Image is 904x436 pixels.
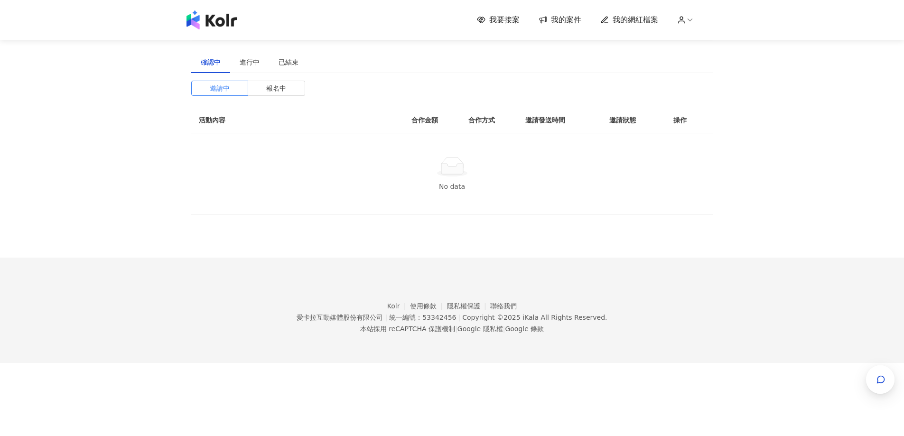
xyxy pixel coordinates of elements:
th: 合作金額 [404,107,461,133]
span: 我的網紅檔案 [613,15,658,25]
span: | [458,314,460,321]
th: 邀請發送時間 [518,107,602,133]
span: 邀請中 [210,81,230,95]
a: Google 條款 [505,325,544,333]
span: | [455,325,457,333]
a: 我要接案 [477,15,520,25]
th: 活動內容 [191,107,381,133]
img: logo [186,10,237,29]
a: Kolr [387,302,410,310]
a: 使用條款 [410,302,447,310]
a: 聯絡我們 [490,302,517,310]
div: 確認中 [201,57,221,67]
th: 邀請狀態 [602,107,665,133]
th: 合作方式 [461,107,518,133]
div: 進行中 [240,57,260,67]
div: Copyright © 2025 All Rights Reserved. [462,314,607,321]
div: 愛卡拉互動媒體股份有限公司 [297,314,383,321]
a: 隱私權保護 [447,302,491,310]
a: 我的網紅檔案 [600,15,658,25]
a: Google 隱私權 [457,325,503,333]
span: 報名中 [266,81,286,95]
a: iKala [522,314,539,321]
a: 我的案件 [539,15,581,25]
th: 操作 [666,107,713,133]
span: 我的案件 [551,15,581,25]
span: | [503,325,505,333]
div: No data [203,181,702,192]
span: 我要接案 [489,15,520,25]
span: | [385,314,387,321]
span: 本站採用 reCAPTCHA 保護機制 [360,323,544,334]
div: 統一編號：53342456 [389,314,456,321]
div: 已結束 [279,57,298,67]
